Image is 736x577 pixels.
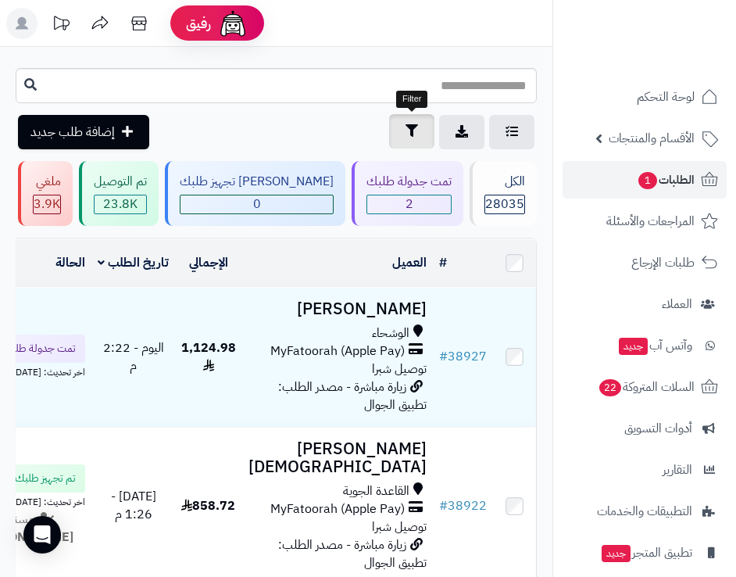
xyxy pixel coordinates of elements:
[662,293,692,315] span: العملاء
[392,253,427,272] a: العميل
[372,360,427,378] span: توصيل شبرا
[563,451,727,489] a: التقارير
[563,368,727,406] a: السلات المتروكة22
[34,195,60,213] div: 3858
[599,379,621,396] span: 22
[484,173,525,191] div: الكل
[30,123,115,142] span: إضافة طلب جديد
[602,545,631,562] span: جديد
[439,347,448,366] span: #
[439,496,448,515] span: #
[162,161,348,226] a: [PERSON_NAME] تجهيز طلبك 0
[103,339,164,375] span: اليوم - 2:22 م
[180,173,334,191] div: [PERSON_NAME] تجهيز طلبك
[343,482,409,500] span: القاعدة الجوية
[563,493,727,530] a: التطبيقات والخدمات
[396,91,427,108] div: Filter
[617,335,692,357] span: وآتس آب
[367,195,451,213] span: 2
[270,342,405,360] span: MyFatoorah (Apple Pay)
[663,459,692,481] span: التقارير
[278,378,427,414] span: زيارة مباشرة - مصدر الطلب: تطبيق الجوال
[186,14,211,33] span: رفيق
[181,339,236,375] span: 1,124.98
[180,195,333,213] span: 0
[18,115,149,149] a: إضافة طلب جديد
[76,161,162,226] a: تم التوصيل 23.8K
[563,202,727,240] a: المراجعات والأسئلة
[55,253,85,272] a: الحالة
[466,161,540,226] a: الكل28035
[563,327,727,364] a: وآتس آبجديد
[563,78,727,116] a: لوحة التحكم
[189,253,228,272] a: الإجمالي
[600,542,692,564] span: تطبيق المتجر
[563,161,727,199] a: الطلبات1
[439,253,447,272] a: #
[563,410,727,447] a: أدوات التسويق
[619,338,648,355] span: جديد
[248,300,427,318] h3: [PERSON_NAME]
[372,518,427,536] span: توصيل شبرا
[15,161,76,226] a: ملغي 3.9K
[638,172,657,189] span: 1
[34,195,60,213] span: 3.9K
[606,210,695,232] span: المراجعات والأسئلة
[598,376,695,398] span: السلات المتروكة
[637,169,695,191] span: الطلبات
[278,536,427,572] span: زيارة مباشرة - مصدر الطلب: تطبيق الجوال
[372,324,409,342] span: الوشحاء
[270,500,405,518] span: MyFatoorah (Apple Pay)
[98,253,169,272] a: تاريخ الطلب
[563,534,727,572] a: تطبيق المتجرجديد
[348,161,466,226] a: تمت جدولة طلبك 2
[94,173,147,191] div: تم التوصيل
[2,341,76,357] span: تمت جدولة طلبك
[563,285,727,323] a: العملاء
[563,244,727,281] a: طلبات الإرجاع
[217,8,248,39] img: ai-face.png
[637,86,695,108] span: لوحة التحكم
[248,440,427,476] h3: [PERSON_NAME][DEMOGRAPHIC_DATA]
[41,8,80,43] a: تحديثات المنصة
[597,500,692,522] span: التطبيقات والخدمات
[23,516,61,554] div: Open Intercom Messenger
[439,347,487,366] a: #38927
[95,195,146,213] div: 23798
[485,195,524,213] span: 28035
[181,496,235,515] span: 858.72
[15,471,76,486] span: تم تجهيز طلبك
[439,496,487,515] a: #38922
[33,173,61,191] div: ملغي
[624,418,692,439] span: أدوات التسويق
[95,195,146,213] span: 23.8K
[111,487,156,524] span: [DATE] - 1:26 م
[609,127,695,149] span: الأقسام والمنتجات
[366,173,452,191] div: تمت جدولة طلبك
[631,252,695,274] span: طلبات الإرجاع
